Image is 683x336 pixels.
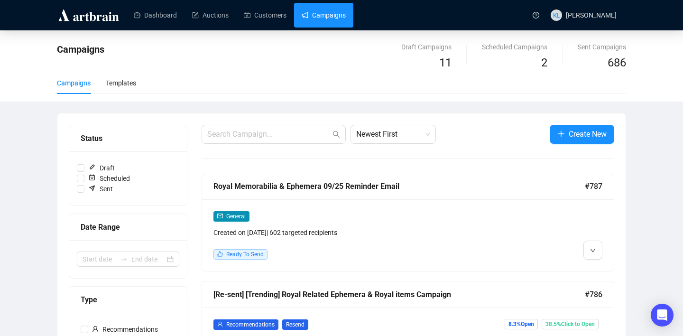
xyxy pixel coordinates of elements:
div: Status [81,132,175,144]
span: user [217,321,223,327]
span: Scheduled [84,173,134,184]
span: plus [557,130,565,138]
span: 686 [608,56,626,69]
span: Recommendations [88,324,162,335]
span: Resend [282,319,308,330]
span: search [332,131,340,138]
a: Royal Memorabilia & Ephemera 09/25 Reminder Email#787mailGeneralCreated on [DATE]| 602 targeted r... [202,173,614,271]
span: swap-right [120,255,128,263]
span: Ready To Send [226,251,264,258]
input: Start date [83,254,116,264]
span: #786 [585,289,602,300]
span: to [120,255,128,263]
button: Create New [550,125,614,144]
div: Draft Campaigns [401,42,452,52]
span: Newest First [356,125,430,143]
div: Type [81,294,175,306]
span: down [590,248,596,253]
span: #787 [585,180,602,192]
span: Create New [569,128,607,140]
span: Campaigns [57,44,104,55]
span: Sent [84,184,117,194]
span: like [217,251,223,257]
a: Dashboard [134,3,177,28]
div: Campaigns [57,78,91,88]
span: 11 [439,56,452,69]
span: mail [217,213,223,219]
span: user [92,326,99,332]
input: End date [131,254,165,264]
div: [Re-sent] [Trending] Royal Related Ephemera & Royal items Campaign [213,289,585,300]
div: Created on [DATE] | 602 targeted recipients [213,227,504,238]
span: 8.3% Open [505,319,538,329]
div: Sent Campaigns [578,42,626,52]
span: General [226,213,246,220]
a: Auctions [192,3,229,28]
input: Search Campaign... [207,129,331,140]
div: Date Range [81,221,175,233]
span: 2 [541,56,547,69]
span: KL [553,10,560,20]
a: Customers [244,3,286,28]
span: Recommendations [226,321,275,328]
span: [PERSON_NAME] [566,11,617,19]
div: Scheduled Campaigns [482,42,547,52]
img: logo [57,8,120,23]
div: Templates [106,78,136,88]
span: question-circle [533,12,539,19]
a: Campaigns [302,3,346,28]
div: Open Intercom Messenger [651,304,674,327]
span: 38.5% Click to Open [542,319,599,329]
div: Royal Memorabilia & Ephemera 09/25 Reminder Email [213,180,585,192]
span: Draft [84,163,119,173]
